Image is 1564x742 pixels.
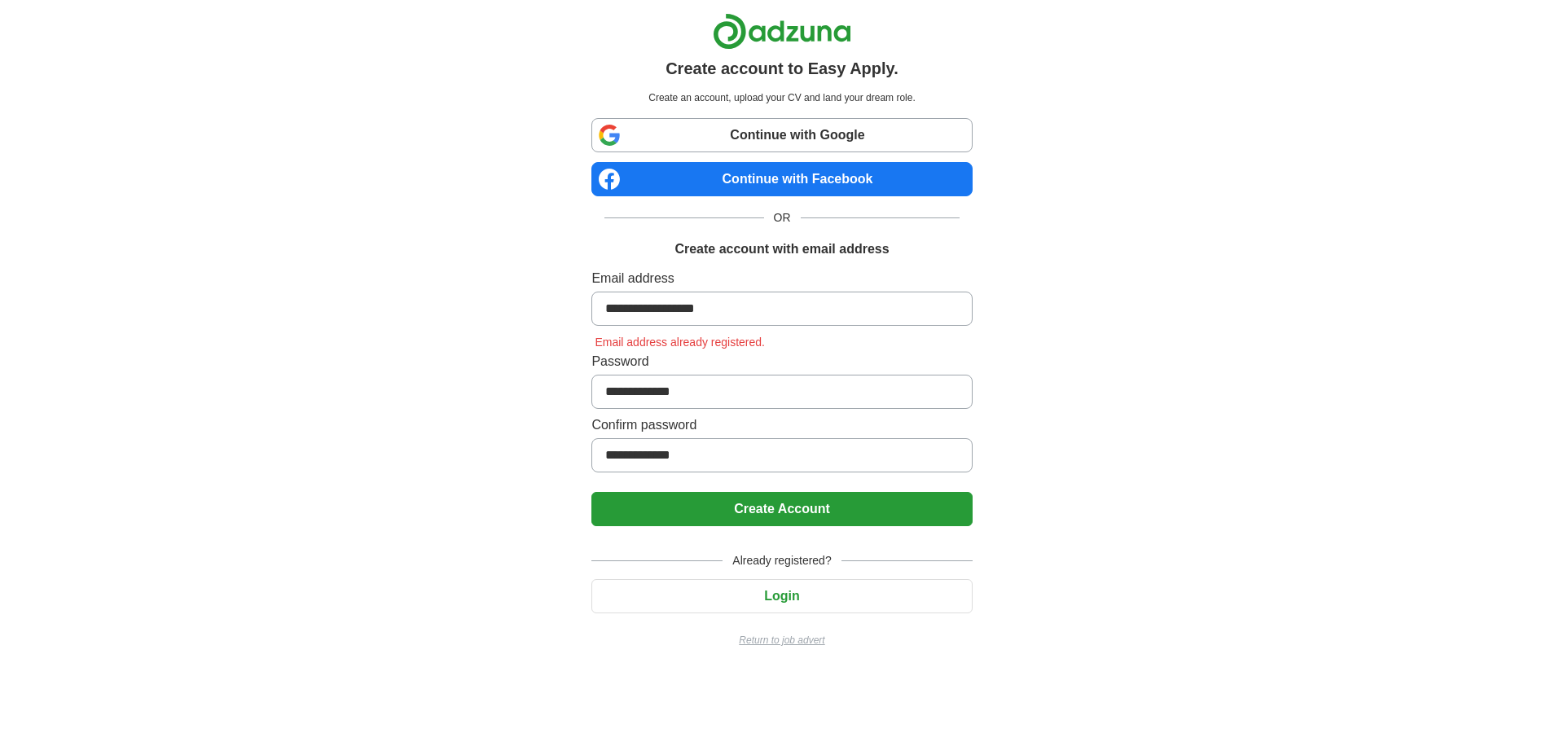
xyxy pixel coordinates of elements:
label: Email address [591,269,972,288]
label: Confirm password [591,415,972,435]
h1: Create account with email address [674,239,889,259]
h1: Create account to Easy Apply. [666,56,898,81]
img: Adzuna logo [713,13,851,50]
span: OR [764,209,801,226]
a: Continue with Google [591,118,972,152]
a: Return to job advert [591,633,972,648]
span: Email address already registered. [591,336,768,349]
a: Login [591,589,972,603]
button: Login [591,579,972,613]
label: Password [591,352,972,371]
p: Create an account, upload your CV and land your dream role. [595,90,969,105]
button: Create Account [591,492,972,526]
span: Already registered? [723,552,841,569]
a: Continue with Facebook [591,162,972,196]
